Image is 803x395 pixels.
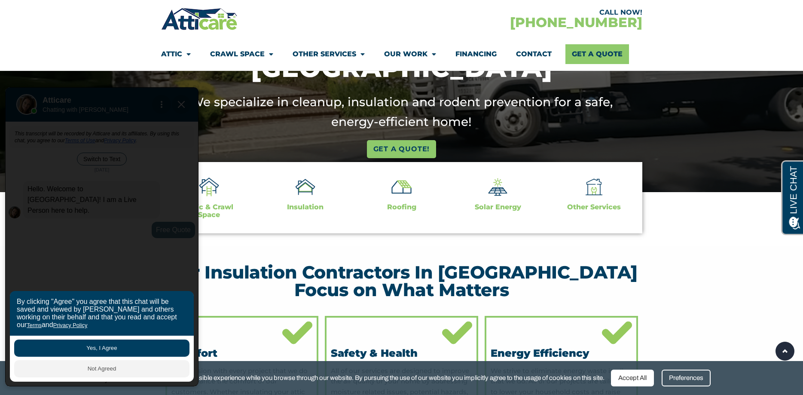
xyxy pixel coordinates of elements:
[161,44,642,64] nav: Menu
[14,275,189,292] button: Not Agreed
[367,140,437,158] a: GET A QUOTE!
[387,203,416,211] a: Roofing
[567,203,621,211] a: Other Services
[565,44,629,64] a: Get A Quote
[210,44,273,64] a: Crawl Space
[14,254,189,271] button: Yes, I Agree
[10,205,194,250] div: By clicking "Agree" you agree that this chat will be saved and viewed by [PERSON_NAME] and others...
[171,348,313,359] h3: Comfort
[599,8,642,16] a: CALL NOW!
[287,203,324,211] a: Insulation
[331,348,472,359] h3: Safety & Health
[384,44,436,64] a: Our Work
[373,142,430,156] span: GET A QUOTE!
[662,370,711,386] div: Preferences
[165,263,638,299] h2: Our Insulation Contractors In [GEOGRAPHIC_DATA] Focus on What Matters
[39,86,159,120] div: Atticare
[53,236,88,243] a: Privacy Policy
[611,370,654,386] div: Accept All
[516,44,552,64] a: Contact
[475,203,521,211] a: Solar Energy
[161,44,191,64] a: Attic
[21,7,69,18] span: Opens a chat window
[190,95,613,129] span: We specialize in cleanup, insulation and rodent prevention for a safe, energy-efficient home!
[293,44,365,64] a: Other Services
[86,373,605,383] span: We use cookies to give you the best possible experience while you browse through our website. By ...
[455,44,497,64] a: Financing
[27,236,42,243] a: Terms
[491,348,632,359] h3: Energy Efficiency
